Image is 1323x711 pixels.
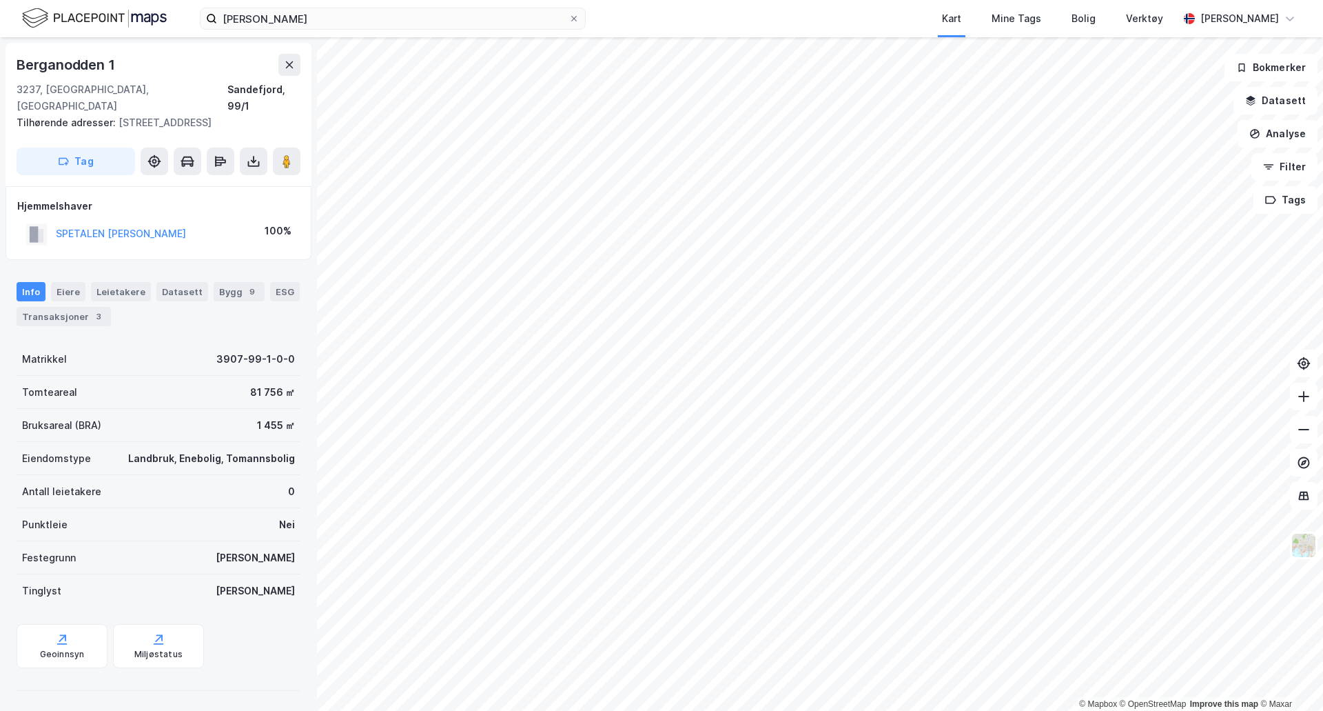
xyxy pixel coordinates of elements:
div: Eiere [51,282,85,301]
a: OpenStreetMap [1120,699,1187,709]
div: [PERSON_NAME] [1200,10,1279,27]
div: Antall leietakere [22,483,101,500]
div: Landbruk, Enebolig, Tomannsbolig [128,450,295,467]
button: Bokmerker [1224,54,1317,81]
div: Bygg [214,282,265,301]
button: Datasett [1233,87,1317,114]
div: 1 455 ㎡ [257,417,295,434]
div: Matrikkel [22,351,67,368]
div: Kart [942,10,961,27]
div: Eiendomstype [22,450,91,467]
div: 3907-99-1-0-0 [216,351,295,368]
div: Datasett [156,282,208,301]
img: Z [1291,532,1317,559]
div: Punktleie [22,517,68,533]
div: Tomteareal [22,384,77,401]
div: Leietakere [91,282,151,301]
a: Improve this map [1190,699,1258,709]
div: 3237, [GEOGRAPHIC_DATA], [GEOGRAPHIC_DATA] [17,81,227,114]
div: Sandefjord, 99/1 [227,81,300,114]
div: Kontrollprogram for chat [1254,645,1323,711]
div: 0 [288,483,295,500]
span: Tilhørende adresser: [17,117,119,128]
div: Mine Tags [992,10,1041,27]
div: 3 [92,310,105,323]
div: [PERSON_NAME] [216,550,295,566]
button: Analyse [1238,120,1317,148]
div: Festegrunn [22,550,76,566]
div: Hjemmelshaver [17,198,300,214]
button: Tags [1253,186,1317,214]
button: Tag [17,148,135,175]
div: Info [17,282,45,301]
input: Søk på adresse, matrikkel, gårdeiere, leietakere eller personer [217,8,568,29]
a: Mapbox [1079,699,1117,709]
iframe: Chat Widget [1254,645,1323,711]
div: 9 [245,285,259,299]
div: ESG [270,282,300,301]
div: 81 756 ㎡ [250,384,295,401]
div: Verktøy [1126,10,1163,27]
div: [STREET_ADDRESS] [17,114,289,131]
div: Berganodden 1 [17,54,117,76]
img: logo.f888ab2527a4732fd821a326f86c7f29.svg [22,6,167,30]
div: Bruksareal (BRA) [22,417,101,434]
div: Miljøstatus [134,649,183,660]
div: 100% [265,223,291,239]
div: Tinglyst [22,583,61,599]
button: Filter [1251,153,1317,181]
div: Bolig [1071,10,1096,27]
div: Nei [279,517,295,533]
div: [PERSON_NAME] [216,583,295,599]
div: Transaksjoner [17,307,111,326]
div: Geoinnsyn [40,649,85,660]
